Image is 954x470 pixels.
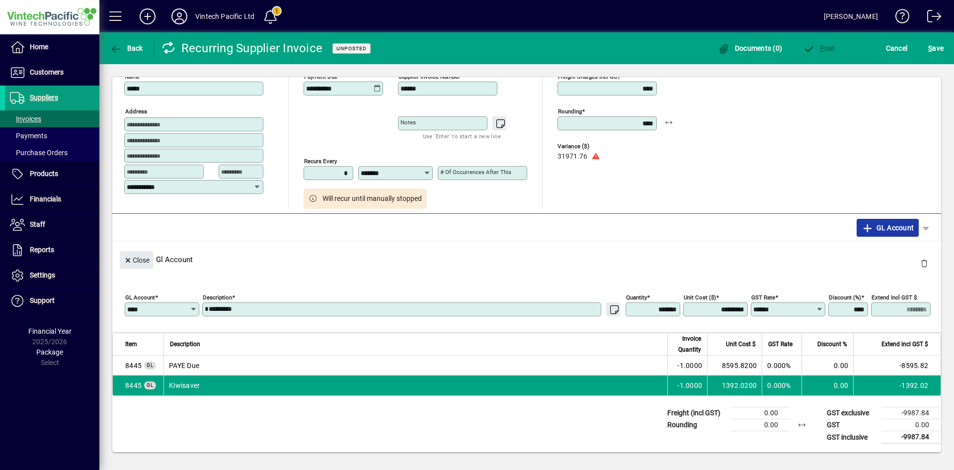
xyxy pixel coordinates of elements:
[10,132,47,140] span: Payments
[5,144,99,161] a: Purchase Orders
[726,339,756,350] span: Unit Cost $
[5,60,99,85] a: Customers
[5,127,99,144] a: Payments
[872,294,917,301] mat-label: Extend incl GST $
[99,39,154,57] app-page-header-button: Back
[170,339,200,350] span: Description
[829,294,861,301] mat-label: Discount (%)
[667,376,707,395] td: -1.0000
[912,251,936,275] button: Delete
[124,252,150,269] span: Close
[662,419,730,431] td: Rounding
[803,44,835,52] span: ost
[626,294,647,301] mat-label: Quantity
[107,39,146,57] button: Back
[112,241,941,278] div: Gl Account
[336,45,367,52] span: Unposted
[801,356,853,376] td: 0.00
[881,431,941,444] td: -9987.84
[30,220,45,228] span: Staff
[684,294,716,301] mat-label: Unit Cost ($)
[881,339,928,350] span: Extend incl GST $
[163,7,195,25] button: Profile
[881,419,941,431] td: 0.00
[824,8,878,24] div: [PERSON_NAME]
[822,407,881,419] td: GST exclusive
[147,382,154,388] span: GL
[161,40,323,56] div: Recurring Supplier Invoice
[715,39,785,57] button: Documents (0)
[667,356,707,376] td: -1.0000
[132,7,163,25] button: Add
[881,407,941,419] td: -9987.84
[30,271,55,279] span: Settings
[768,339,793,350] span: GST Rate
[730,419,790,431] td: 0.00
[886,40,908,56] span: Cancel
[10,115,41,123] span: Invoices
[800,39,838,57] button: Post
[751,294,775,301] mat-label: GST rate
[125,294,155,301] mat-label: GL Account
[30,296,55,304] span: Support
[926,39,946,57] button: Save
[125,361,142,371] span: PAYE Due
[5,162,99,187] a: Products
[862,220,914,236] span: GL Account
[857,219,919,237] button: GL Account
[558,108,582,115] mat-label: Rounding
[801,376,853,395] td: 0.00
[5,110,99,127] a: Invoices
[883,39,910,57] button: Cancel
[822,431,881,444] td: GST inclusive
[557,153,587,161] span: 31971.76
[117,255,156,264] app-page-header-button: Close
[110,44,143,52] span: Back
[5,288,99,313] a: Support
[5,35,99,60] a: Home
[147,363,154,368] span: GL
[440,169,511,176] mat-label: # of occurrences after this
[304,158,337,165] mat-label: Recurs every
[400,119,416,126] mat-label: Notes
[195,8,254,24] div: Vintech Pacific Ltd
[662,407,730,419] td: Freight (incl GST)
[30,94,58,101] span: Suppliers
[163,376,667,395] td: Kiwisaver
[912,259,936,268] app-page-header-button: Delete
[423,130,501,142] mat-hint: Use 'Enter' to start a new line
[120,251,154,269] button: Close
[322,193,422,204] span: Will recur until manually stopped
[888,2,910,34] a: Knowledge Base
[30,170,58,178] span: Products
[28,327,72,335] span: Financial Year
[163,356,667,376] td: PAYE Due
[203,294,232,301] mat-label: Description
[762,376,801,395] td: 0.000%
[5,238,99,263] a: Reports
[30,68,64,76] span: Customers
[853,376,941,395] td: -1392.02
[928,44,932,52] span: S
[674,333,701,355] span: Invoice Quantity
[730,407,790,419] td: 0.00
[817,339,847,350] span: Discount %
[36,348,63,356] span: Package
[853,356,941,376] td: -8595.82
[125,380,142,390] span: PAYE Due
[820,44,825,52] span: P
[5,263,99,288] a: Settings
[822,419,881,431] td: GST
[10,149,68,157] span: Purchase Orders
[928,40,944,56] span: ave
[5,187,99,212] a: Financials
[557,143,617,150] span: Variance ($)
[762,356,801,376] td: 0.000%
[707,356,762,376] td: 8595.8200
[717,44,782,52] span: Documents (0)
[30,246,54,254] span: Reports
[30,43,48,51] span: Home
[125,339,137,350] span: Item
[920,2,942,34] a: Logout
[5,212,99,237] a: Staff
